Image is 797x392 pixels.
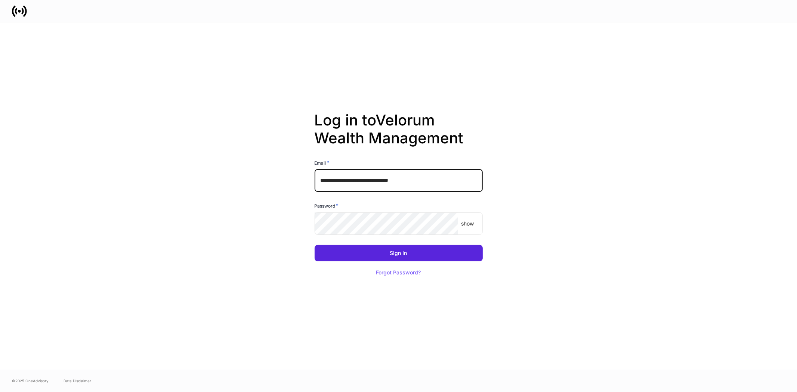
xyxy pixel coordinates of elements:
[12,378,49,384] span: © 2025 OneAdvisory
[315,245,483,261] button: Sign In
[315,202,339,209] h6: Password
[376,270,421,275] div: Forgot Password?
[64,378,91,384] a: Data Disclaimer
[461,220,474,227] p: show
[315,159,330,167] h6: Email
[315,111,483,159] h2: Log in to Velorum Wealth Management
[390,251,407,256] div: Sign In
[367,264,430,281] button: Forgot Password?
